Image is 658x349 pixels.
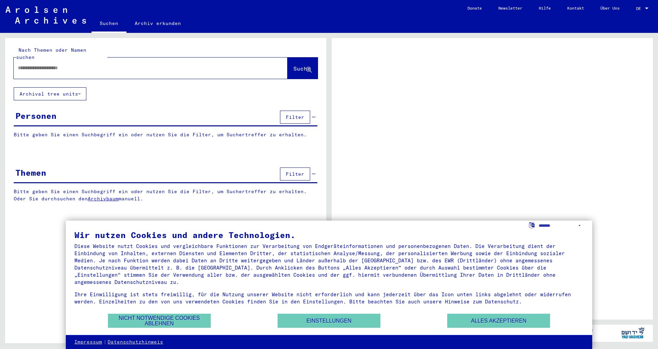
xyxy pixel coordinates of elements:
[14,87,86,100] button: Archival tree units
[280,111,310,124] button: Filter
[286,171,304,177] span: Filter
[74,231,584,239] div: Wir nutzen Cookies und andere Technologien.
[620,324,646,341] img: yv_logo.png
[528,222,535,228] label: Sprache auswählen
[14,188,318,202] p: Bitte geben Sie einen Suchbegriff ein oder nutzen Sie die Filter, um Suchertreffer zu erhalten. O...
[539,221,584,230] select: Sprache auswählen
[278,314,380,328] button: Einstellungen
[286,114,304,120] span: Filter
[74,291,584,305] div: Ihre Einwilligung ist stets freiwillig, für die Nutzung unserer Website nicht erforderlich und ka...
[293,65,310,72] span: Suche
[288,58,318,79] button: Suche
[108,339,163,346] a: Datenschutzhinweis
[126,15,189,32] a: Archiv erkunden
[74,339,102,346] a: Impressum
[14,131,317,138] p: Bitte geben Sie einen Suchbegriff ein oder nutzen Sie die Filter, um Suchertreffer zu erhalten.
[88,196,119,202] a: Archivbaum
[15,110,57,122] div: Personen
[280,167,310,180] button: Filter
[447,314,550,328] button: Alles akzeptieren
[16,47,86,60] mat-label: Nach Themen oder Namen suchen
[15,166,46,179] div: Themen
[92,15,126,33] a: Suchen
[108,314,211,328] button: Nicht notwendige Cookies ablehnen
[5,7,86,24] img: Arolsen_neg.svg
[74,242,584,286] div: Diese Website nutzt Cookies und vergleichbare Funktionen zur Verarbeitung von Endgeräteinformatio...
[636,6,644,11] span: DE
